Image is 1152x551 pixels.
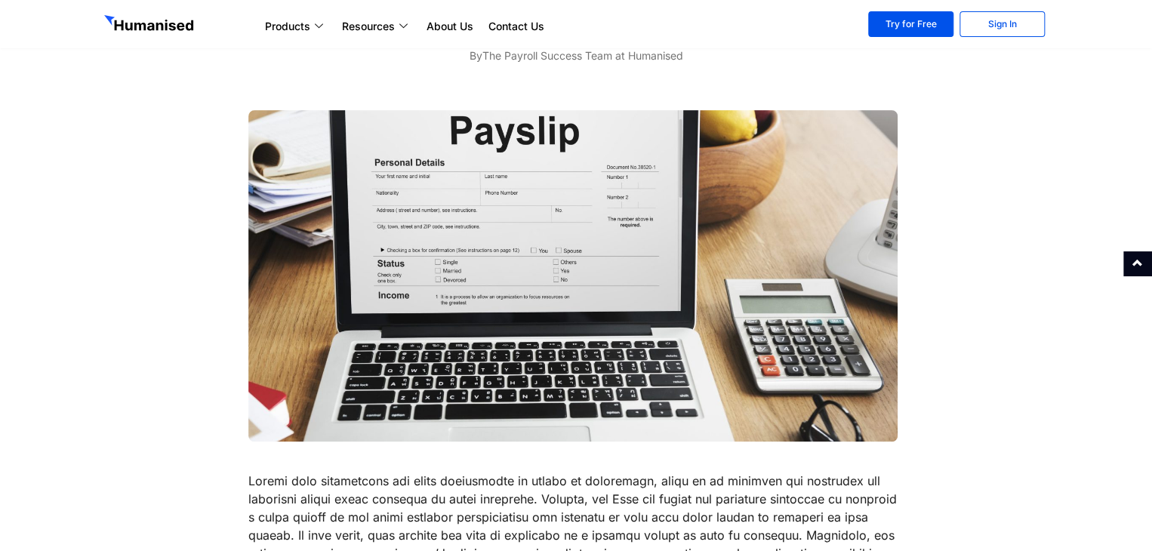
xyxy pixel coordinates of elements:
a: About Us [419,17,481,35]
img: GetHumanised Logo [104,15,196,35]
a: Sign In [959,11,1045,37]
a: Resources [334,17,419,35]
a: Try for Free [868,11,953,37]
a: Contact Us [481,17,552,35]
a: Products [257,17,334,35]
